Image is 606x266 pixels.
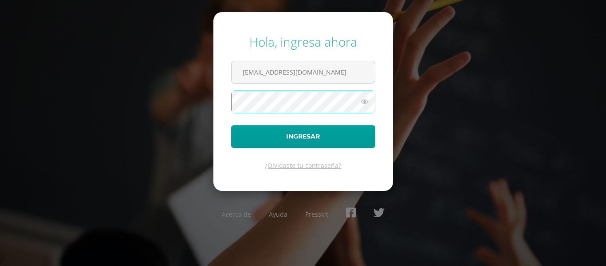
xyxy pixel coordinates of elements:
a: Ayuda [269,210,287,218]
a: Acerca de [222,210,251,218]
button: Ingresar [231,125,375,148]
a: ¿Olvidaste tu contraseña? [265,161,341,170]
div: Hola, ingresa ahora [231,33,375,50]
a: Presskit [305,210,328,218]
input: Correo electrónico o usuario [232,61,375,83]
